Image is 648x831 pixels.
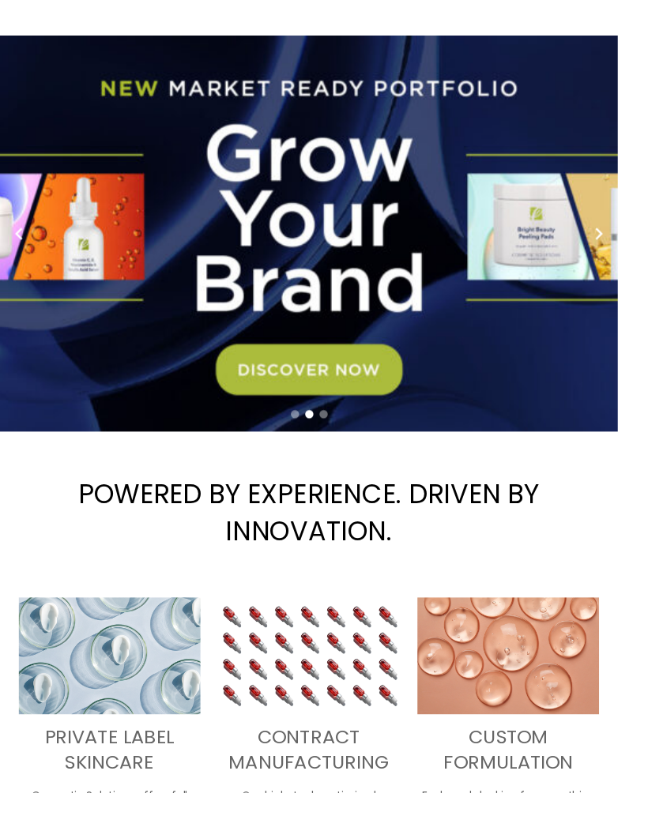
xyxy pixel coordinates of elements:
span: Go to slide 3 [335,430,344,438]
span: Go to slide 1 [305,430,314,438]
h3: PRIVATE LABEL SKINCARE [20,761,210,812]
span: Go to slide 2 [320,430,329,438]
h3: CUSTOM FORMULATION [438,761,628,812]
button: Next slide [616,233,640,257]
button: Previous slide [8,233,32,257]
h3: CONTRACT MANUFACTURING [229,761,420,812]
img: turnkey private label skincare [20,626,210,749]
img: Contract Manufacturing [229,626,420,749]
img: Custom Formulation [438,626,628,749]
